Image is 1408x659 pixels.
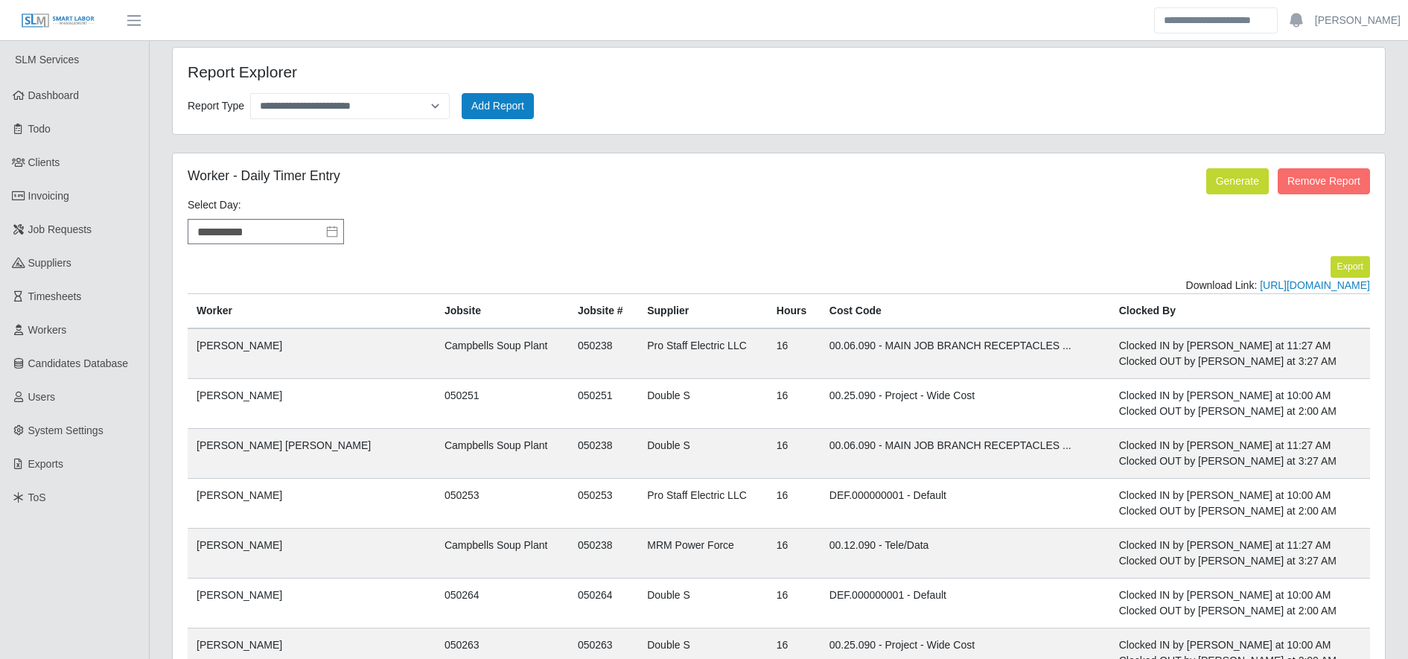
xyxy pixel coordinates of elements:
[821,428,1110,478] td: 00.06.090 - MAIN JOB BRANCH RECEPTACLES ...
[768,293,821,328] th: Hours
[768,478,821,528] td: 16
[28,357,129,369] span: Candidates Database
[188,478,436,528] td: [PERSON_NAME]
[188,378,436,428] td: [PERSON_NAME]
[569,293,638,328] th: Jobsite #
[436,578,569,628] td: 050264
[638,478,768,528] td: Pro Staff Electric LLC
[638,528,768,578] td: MRM Power Force
[436,378,569,428] td: 050251
[1206,168,1269,194] button: Generate
[28,290,82,302] span: Timesheets
[188,328,436,379] td: [PERSON_NAME]
[569,478,638,528] td: 050253
[821,528,1110,578] td: 00.12.090 - Tele/Data
[436,428,569,478] td: Campbells Soup Plant
[768,528,821,578] td: 16
[821,478,1110,528] td: DEF.000000001 - Default
[821,378,1110,428] td: 00.25.090 - Project - Wide Cost
[188,428,436,478] td: [PERSON_NAME] [PERSON_NAME]
[1110,293,1370,328] th: Clocked By
[638,293,768,328] th: Supplier
[188,168,969,184] h5: Worker - Daily Timer Entry
[28,89,80,101] span: Dashboard
[436,328,569,379] td: Campbells Soup Plant
[436,528,569,578] td: Campbells Soup Plant
[569,428,638,478] td: 050238
[1110,378,1370,428] td: Clocked IN by [PERSON_NAME] at 10:00 AM Clocked OUT by [PERSON_NAME] at 2:00 AM
[821,328,1110,379] td: 00.06.090 - MAIN JOB BRANCH RECEPTACLES ...
[28,123,51,135] span: Todo
[569,378,638,428] td: 050251
[436,478,569,528] td: 050253
[768,378,821,428] td: 16
[1110,578,1370,628] td: Clocked IN by [PERSON_NAME] at 10:00 AM Clocked OUT by [PERSON_NAME] at 2:00 AM
[569,328,638,379] td: 050238
[188,63,667,81] h4: Report Explorer
[21,13,95,29] img: SLM Logo
[28,190,69,202] span: Invoicing
[28,458,63,470] span: Exports
[28,156,60,168] span: Clients
[1331,256,1370,277] button: Export
[28,223,92,235] span: Job Requests
[188,96,244,116] label: Report Type
[1260,279,1370,291] a: [URL][DOMAIN_NAME]
[28,257,71,269] span: Suppliers
[28,424,103,436] span: System Settings
[462,93,534,119] button: Add Report
[188,528,436,578] td: [PERSON_NAME]
[768,328,821,379] td: 16
[569,528,638,578] td: 050238
[768,578,821,628] td: 16
[1110,528,1370,578] td: Clocked IN by [PERSON_NAME] at 11:27 AM Clocked OUT by [PERSON_NAME] at 3:27 AM
[1315,13,1401,28] a: [PERSON_NAME]
[188,293,436,328] th: Worker
[188,278,1370,293] div: Download Link:
[436,293,569,328] th: Jobsite
[1278,168,1370,194] button: Remove Report
[188,578,436,628] td: [PERSON_NAME]
[569,578,638,628] td: 050264
[821,578,1110,628] td: DEF.000000001 - Default
[1110,478,1370,528] td: Clocked IN by [PERSON_NAME] at 10:00 AM Clocked OUT by [PERSON_NAME] at 2:00 AM
[638,378,768,428] td: Double S
[28,324,67,336] span: Workers
[638,428,768,478] td: Double S
[28,491,46,503] span: ToS
[768,428,821,478] td: 16
[638,578,768,628] td: Double S
[821,293,1110,328] th: Cost Code
[638,328,768,379] td: Pro Staff Electric LLC
[1110,328,1370,379] td: Clocked IN by [PERSON_NAME] at 11:27 AM Clocked OUT by [PERSON_NAME] at 3:27 AM
[1110,428,1370,478] td: Clocked IN by [PERSON_NAME] at 11:27 AM Clocked OUT by [PERSON_NAME] at 3:27 AM
[28,391,56,403] span: Users
[188,197,241,213] label: Select Day:
[15,54,79,66] span: SLM Services
[1154,7,1278,34] input: Search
